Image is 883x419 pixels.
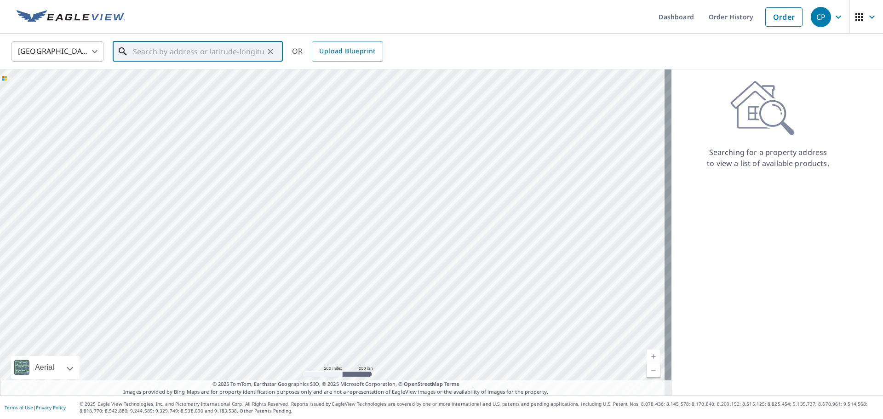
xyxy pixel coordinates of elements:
[5,405,66,410] p: |
[292,41,383,62] div: OR
[811,7,831,27] div: CP
[80,401,878,414] p: © 2025 Eagle View Technologies, Inc. and Pictometry International Corp. All Rights Reserved. Repo...
[647,363,660,377] a: Current Level 5, Zoom Out
[17,10,125,24] img: EV Logo
[647,350,660,363] a: Current Level 5, Zoom In
[319,46,375,57] span: Upload Blueprint
[36,404,66,411] a: Privacy Policy
[32,356,57,379] div: Aerial
[11,39,103,64] div: [GEOGRAPHIC_DATA]
[765,7,803,27] a: Order
[5,404,33,411] a: Terms of Use
[404,380,442,387] a: OpenStreetMap
[312,41,383,62] a: Upload Blueprint
[11,356,80,379] div: Aerial
[212,380,459,388] span: © 2025 TomTom, Earthstar Geographics SIO, © 2025 Microsoft Corporation, ©
[133,39,264,64] input: Search by address or latitude-longitude
[444,380,459,387] a: Terms
[264,45,277,58] button: Clear
[706,147,830,169] p: Searching for a property address to view a list of available products.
